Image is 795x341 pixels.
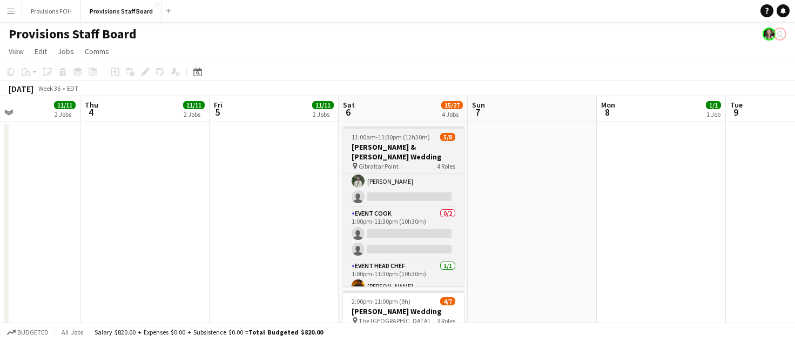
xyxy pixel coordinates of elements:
span: Sat [343,100,355,110]
span: 11/11 [54,101,76,109]
a: View [4,44,28,58]
span: Sun [472,100,485,110]
div: 2 Jobs [313,110,333,118]
a: Jobs [53,44,78,58]
span: Week 36 [36,84,63,92]
a: Edit [30,44,51,58]
button: Provisions FOH [22,1,81,22]
h3: [PERSON_NAME] Wedding [343,306,464,316]
span: Gibraltar Point [359,162,399,170]
app-card-role: Event Cook0/21:00pm-11:30pm (10h30m) [343,208,464,260]
span: Comms [85,46,109,56]
a: Comms [80,44,113,58]
div: 4 Jobs [442,110,462,118]
div: EDT [67,84,78,92]
span: 5/8 [440,133,455,141]
span: View [9,46,24,56]
span: Tue [730,100,743,110]
span: 11/11 [183,101,205,109]
app-user-avatar: Dustin Gallagher [773,28,786,41]
span: 6 [341,106,355,118]
span: 4/7 [440,297,455,305]
span: Total Budgeted $820.00 [248,328,323,336]
button: Provisions Staff Board [81,1,162,22]
div: [DATE] [9,83,33,94]
span: 3 Roles [437,317,455,325]
div: 1 Job [706,110,720,118]
span: Budgeted [17,329,49,336]
span: Thu [85,100,98,110]
span: 5 [212,106,223,118]
span: The [GEOGRAPHIC_DATA] [359,317,430,325]
span: 7 [470,106,485,118]
span: Mon [601,100,615,110]
div: 2 Jobs [184,110,204,118]
span: 9 [729,106,743,118]
div: 2 Jobs [55,110,75,118]
app-job-card: 11:00am-11:30pm (12h30m)5/8[PERSON_NAME] & [PERSON_NAME] Wedding Gibraltar Point4 RolesEvent Cook... [343,126,464,286]
span: Fri [214,100,223,110]
div: Salary $820.00 + Expenses $0.00 + Subsistence $0.00 = [95,328,323,336]
span: 11/11 [312,101,334,109]
button: Budgeted [5,326,50,338]
span: 2:00pm-11:00pm (9h) [352,297,410,305]
span: 11:00am-11:30pm (12h30m) [352,133,430,141]
h3: [PERSON_NAME] & [PERSON_NAME] Wedding [343,142,464,162]
span: Jobs [58,46,74,56]
app-user-avatar: Giannina Fazzari [763,28,776,41]
span: 1/1 [706,101,721,109]
span: Edit [35,46,47,56]
span: 4 [83,106,98,118]
span: 15/27 [441,101,463,109]
span: 4 Roles [437,162,455,170]
span: All jobs [59,328,85,336]
span: 8 [599,106,615,118]
app-card-role: Event Head Chef1/11:00pm-11:30pm (10h30m)[PERSON_NAME] [343,260,464,297]
h1: Provisions Staff Board [9,26,137,42]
